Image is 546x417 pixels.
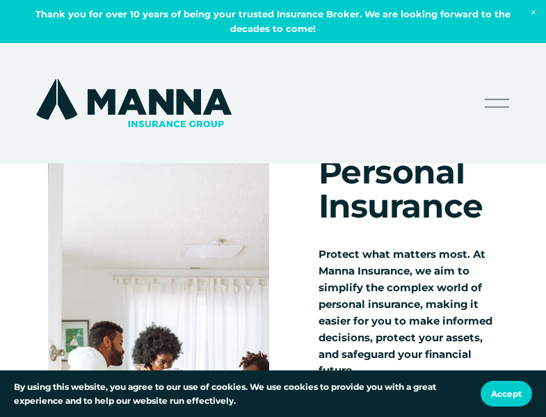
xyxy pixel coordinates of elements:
span: Accept [491,389,522,399]
p: By using this website, you agree to our use of cookies. We use cookies to provide you with a grea... [14,380,467,407]
img: Manna Insurance Group [33,76,235,130]
h1: Personal Insurance [319,156,498,223]
button: Accept [481,381,532,407]
p: Protect what matters most. At Manna Insurance, we aim to simplify the complex world of personal i... [319,247,498,379]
